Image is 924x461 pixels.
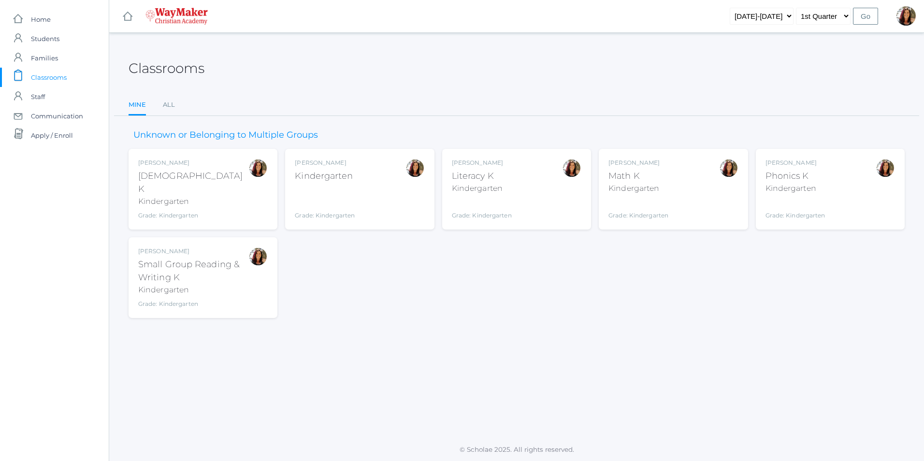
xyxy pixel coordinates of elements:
h3: Unknown or Belonging to Multiple Groups [129,130,323,140]
div: Grade: Kindergarten [138,300,248,308]
div: Kindergarten [765,183,825,194]
div: Grade: Kindergarten [295,187,355,220]
div: Kindergarten [138,284,248,296]
p: © Scholae 2025. All rights reserved. [109,445,924,454]
div: [PERSON_NAME] [295,158,355,167]
div: [PERSON_NAME] [452,158,512,167]
div: [DEMOGRAPHIC_DATA] K [138,170,248,196]
span: Students [31,29,59,48]
div: [PERSON_NAME] [138,158,248,167]
img: waymaker-logo-stack-white-1602f2b1af18da31a5905e9982d058868370996dac5278e84edea6dabf9a3315.png [145,8,208,25]
div: [PERSON_NAME] [608,158,668,167]
div: Grade: Kindergarten [765,198,825,220]
div: [PERSON_NAME] [765,158,825,167]
div: Literacy K [452,170,512,183]
div: [PERSON_NAME] [138,247,248,256]
div: Math K [608,170,668,183]
div: Gina Pecor [876,158,895,178]
span: Classrooms [31,68,67,87]
div: Small Group Reading & Writing K [138,258,248,284]
div: Gina Pecor [405,158,425,178]
div: Kindergarten [452,183,512,194]
div: Kindergarten [608,183,668,194]
span: Home [31,10,51,29]
a: All [163,95,175,115]
div: Grade: Kindergarten [608,198,668,220]
span: Families [31,48,58,68]
div: Grade: Kindergarten [138,211,248,220]
div: Grade: Kindergarten [452,198,512,220]
span: Staff [31,87,45,106]
div: Gina Pecor [719,158,738,178]
div: Kindergarten [295,170,355,183]
a: Mine [129,95,146,116]
div: Phonics K [765,170,825,183]
div: Gina Pecor [896,6,916,26]
h2: Classrooms [129,61,204,76]
div: Gina Pecor [248,158,268,178]
div: Kindergarten [138,196,248,207]
div: Gina Pecor [248,247,268,266]
input: Go [853,8,878,25]
span: Apply / Enroll [31,126,73,145]
span: Communication [31,106,83,126]
div: Gina Pecor [562,158,581,178]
